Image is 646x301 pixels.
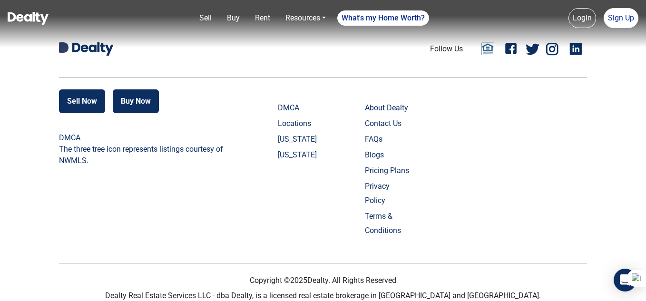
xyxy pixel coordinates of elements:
a: Buy [223,9,244,28]
a: Instagram [544,39,563,58]
button: Sell Now [59,89,105,113]
a: Blogs [365,148,412,162]
img: Dealty [72,42,113,56]
a: Rent [251,9,274,28]
p: The three tree icon represents listings courtesy of NWMLS. [59,144,228,166]
a: Email [478,42,497,56]
a: Locations [278,117,325,131]
img: Dealty D [59,42,69,53]
a: Linkedin [568,39,587,58]
a: FAQs [365,132,412,146]
div: Open Intercom Messenger [614,269,636,291]
a: DMCA [59,133,80,142]
a: Pricing Plans [365,164,412,178]
a: [US_STATE] [278,148,325,162]
li: Follow Us [430,43,463,55]
a: [US_STATE] [278,132,325,146]
a: Facebook [502,39,521,58]
a: Terms & Conditions [365,209,412,238]
a: Privacy Policy [365,179,412,208]
a: Resources [282,9,330,28]
a: Twitter [526,39,539,58]
p: Copyright © 2025 Dealty. All Rights Reserved [59,275,587,286]
a: Sign Up [604,8,638,28]
a: What's my Home Worth? [337,10,429,26]
a: Contact Us [365,117,412,131]
a: Sell [196,9,215,28]
a: Login [568,8,596,28]
button: Buy Now [113,89,159,113]
a: DMCA [278,101,325,115]
a: About Dealty [365,101,412,115]
img: Dealty - Buy, Sell & Rent Homes [8,12,49,25]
